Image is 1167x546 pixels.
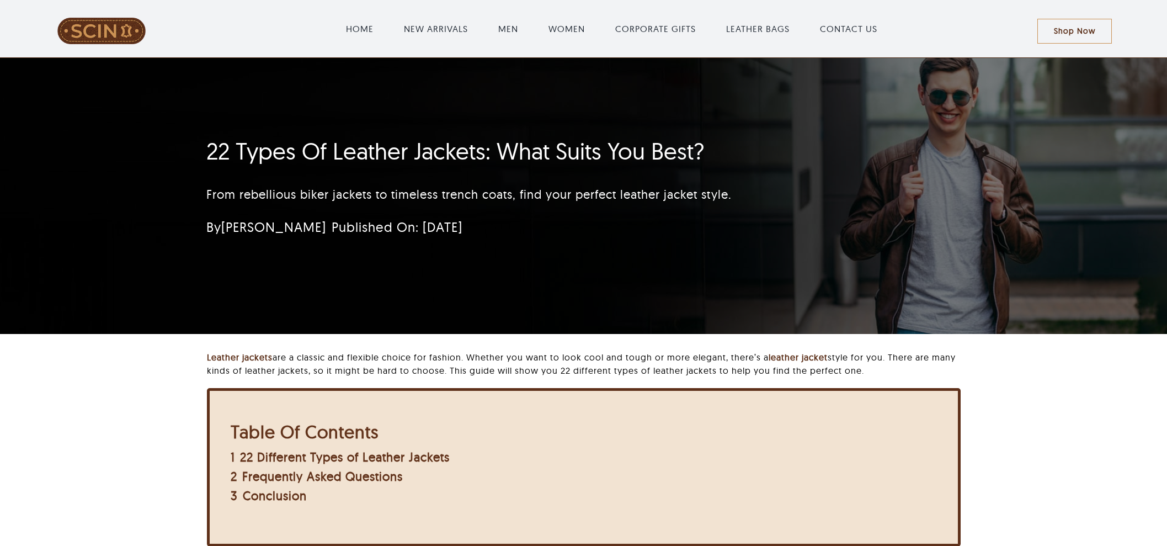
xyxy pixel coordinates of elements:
a: CORPORATE GIFTS [615,22,696,35]
span: 1 [231,449,235,465]
a: 1 22 Different Types of Leather Jackets [231,449,450,465]
span: 2 [231,469,237,484]
a: 2 Frequently Asked Questions [231,469,403,484]
span: Shop Now [1054,26,1095,36]
a: 3 Conclusion [231,488,307,503]
span: Conclusion [243,488,307,503]
a: [PERSON_NAME] [221,219,326,235]
a: LEATHER BAGS [726,22,790,35]
span: 3 [231,488,238,503]
span: 22 Different Types of Leather Jackets [240,449,450,465]
span: Frequently Asked Questions [242,469,403,484]
a: NEW ARRIVALS [404,22,468,35]
a: WOMEN [548,22,585,35]
h1: 22 Types Of Leather Jackets: What Suits You Best? [206,137,829,165]
nav: Main Menu [186,11,1037,46]
p: are a classic and flexible choice for fashion. Whether you want to look cool and tough or more el... [207,351,961,377]
a: HOME [346,22,374,35]
a: Leather jackets [207,352,273,363]
span: By [206,219,326,235]
a: Shop Now [1037,19,1112,44]
a: MEN [498,22,518,35]
p: From rebellious biker jackets to timeless trench coats, find your perfect leather jacket style. [206,185,829,204]
a: CONTACT US [820,22,877,35]
span: Published On: [DATE] [332,219,462,235]
a: leather jacket [769,352,828,363]
b: Table Of Contents [231,421,379,443]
